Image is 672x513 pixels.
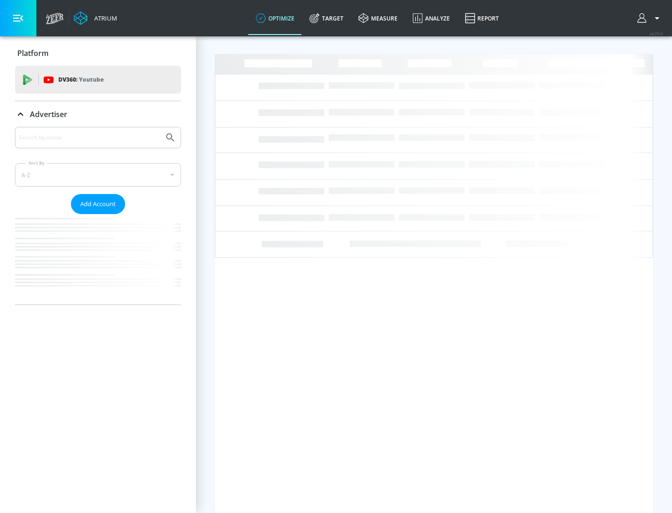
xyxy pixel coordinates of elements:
span: Add Account [80,199,116,209]
span: v 4.25.4 [650,31,663,36]
a: Atrium [74,11,117,25]
p: Youtube [79,75,104,84]
div: DV360: Youtube [15,66,181,94]
p: Platform [17,48,49,58]
div: Platform [15,40,181,66]
p: Advertiser [30,109,67,119]
button: Add Account [71,194,125,214]
a: optimize [248,1,302,35]
div: A-Z [15,163,181,187]
div: Advertiser [15,101,181,127]
a: Target [302,1,351,35]
div: Atrium [91,14,117,22]
a: Analyze [405,1,457,35]
label: Sort By [27,160,47,166]
nav: list of Advertiser [15,214,181,305]
a: measure [351,1,405,35]
input: Search by name [19,132,160,144]
a: Report [457,1,506,35]
p: DV360: [58,75,104,85]
div: Advertiser [15,127,181,305]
